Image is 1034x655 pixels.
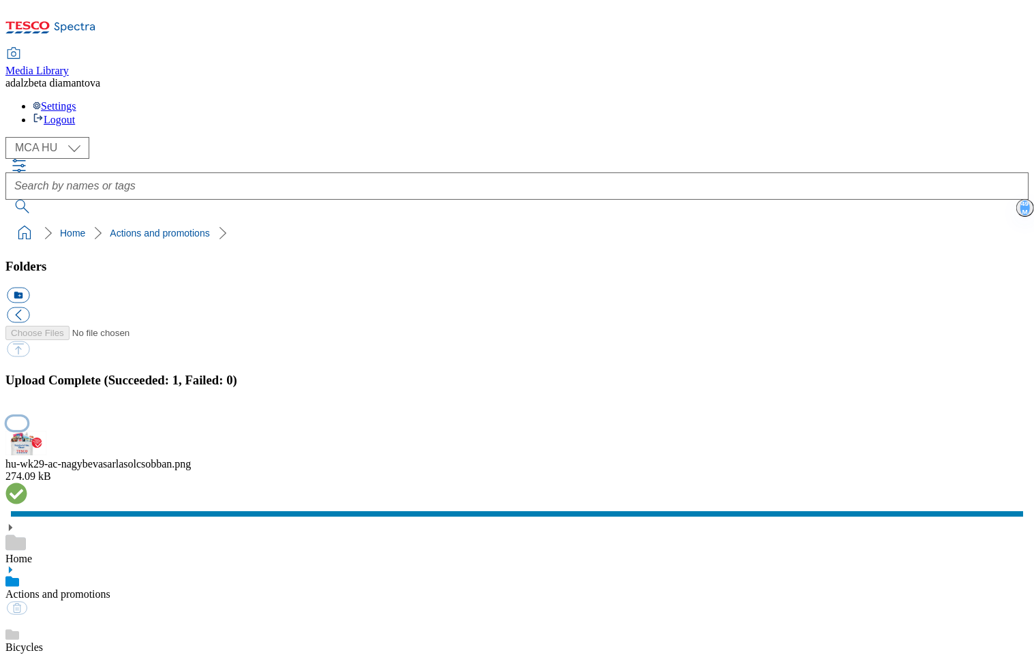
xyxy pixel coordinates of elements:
[5,65,69,76] span: Media Library
[5,77,16,89] span: ad
[5,373,1029,388] h3: Upload Complete (Succeeded: 1, Failed: 0)
[5,641,43,653] a: Bicycles
[5,458,1029,470] div: hu-wk29-ac-nagybevasarlasolcsobban.png
[60,228,85,239] a: Home
[33,114,75,125] a: Logout
[16,77,100,89] span: alzbeta diamantova
[5,470,1029,483] div: 274.09 kB
[5,172,1029,200] input: Search by names or tags
[5,220,1029,246] nav: breadcrumb
[33,100,76,112] a: Settings
[5,48,69,77] a: Media Library
[5,553,32,564] a: Home
[5,431,46,455] img: preview
[14,222,35,244] a: home
[110,228,209,239] a: Actions and promotions
[5,259,1029,274] h3: Folders
[5,588,110,600] a: Actions and promotions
